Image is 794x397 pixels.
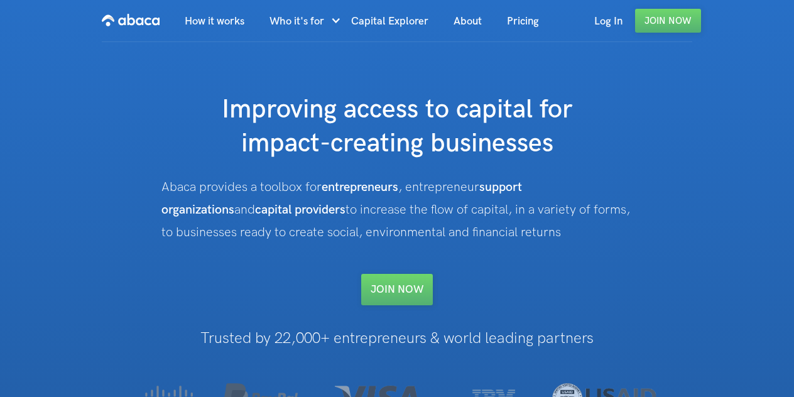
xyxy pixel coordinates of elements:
[322,180,398,195] strong: entrepreneurs
[161,176,633,244] div: Abaca provides a toolbox for , entrepreneur and to increase the flow of capital, in a variety of ...
[119,330,675,347] h1: Trusted by 22,000+ entrepreneurs & world leading partners
[255,202,345,217] strong: capital providers
[146,93,648,161] h1: Improving access to capital for impact-creating businesses
[635,9,701,33] a: Join Now
[102,10,160,30] img: Abaca logo
[361,274,433,305] a: Join NOW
